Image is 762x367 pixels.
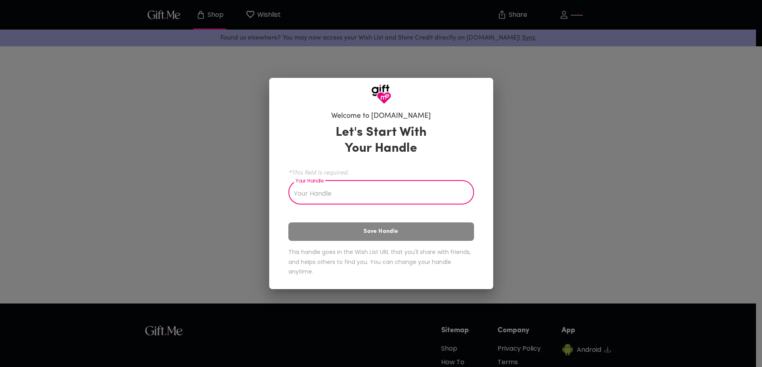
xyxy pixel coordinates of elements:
[371,84,391,104] img: GiftMe Logo
[326,125,437,157] h3: Let's Start With Your Handle
[288,247,474,277] h6: This handle goes in the Wish List URL that you'll share with friends, and helps others to find yo...
[288,182,465,204] input: Your Handle
[288,169,474,176] span: *This field is required.
[331,111,431,121] h6: Welcome to [DOMAIN_NAME]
